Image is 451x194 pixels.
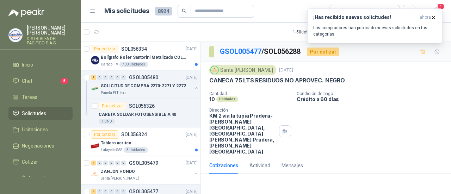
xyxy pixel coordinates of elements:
div: 1 [91,75,96,80]
span: Licitaciones [22,126,48,133]
div: 700 Unidades [119,62,148,67]
div: 1 - 50 de 5145 [293,26,339,38]
div: Cotizaciones [209,162,238,169]
a: Por cotizarSOL056326CARETA SOLDAR FOTOSENSIBLE A 401 UND [81,99,200,127]
a: Negociaciones [8,139,73,152]
a: Solicitudes [8,107,73,120]
img: Logo peakr [8,8,44,17]
p: Los compradores han publicado nuevas solicitudes en tus categorías. [313,25,437,37]
p: Condición de pago [297,91,448,96]
div: 0 [109,75,114,80]
div: 0 [97,161,102,165]
div: 0 [103,75,108,80]
div: 7 [91,161,96,165]
p: SOL056326 [129,104,155,108]
div: 0 [121,161,126,165]
p: SOLICITUD DE COMPRA 2270-2271 Y 2272 [101,83,186,89]
p: 10 [209,96,215,102]
p: [DATE] [186,160,198,167]
span: 8924 [155,7,172,15]
span: 5 [61,78,68,84]
p: / SOL056288 [220,46,301,57]
p: SOL056324 [121,132,147,137]
div: 5 Unidades [124,147,148,153]
p: [DATE] [186,74,198,81]
span: Órdenes de Compra [22,174,66,190]
p: GSOL005480 [129,75,158,80]
a: Inicio [8,58,73,71]
span: 4 [437,3,445,10]
button: 4 [430,5,443,18]
div: 0 [97,189,102,194]
p: GSOL005479 [129,161,158,165]
img: Company Logo [91,170,99,179]
div: 0 [115,75,120,80]
p: [DATE] [279,67,293,74]
a: Tareas [8,90,73,104]
a: Chat5 [8,74,73,88]
a: Por cotizarSOL056324[DATE] Company LogoTablero acrílicoLafayette SAS5 Unidades [81,127,200,156]
div: 0 [103,189,108,194]
div: 4 [91,189,96,194]
div: 0 [121,189,126,194]
a: Órdenes de Compra [8,171,73,193]
span: Tareas [22,93,37,101]
p: Tablero acrílico [101,140,131,146]
div: Por cotizar [91,45,118,53]
span: Chat [22,77,32,85]
p: [DATE] [186,46,198,52]
p: Lafayette SAS [101,147,122,153]
p: [DATE] [186,131,198,138]
img: Company Logo [91,142,99,150]
a: 7 0 0 0 0 0 GSOL005479[DATE] Company LogoZANJÓN HONDOSanta [PERSON_NAME] [91,159,199,181]
div: 0 [115,189,120,194]
a: Cotizar [8,155,73,169]
p: [PERSON_NAME] [PERSON_NAME] [27,25,73,35]
a: Licitaciones [8,123,73,136]
p: Panela El Trébol [101,90,126,96]
span: search [182,8,187,13]
div: 0 [109,189,114,194]
div: Santa [PERSON_NAME] [209,65,276,75]
div: Mensajes [282,162,303,169]
img: Company Logo [211,66,218,74]
p: CARETA SOLDAR FOTOSENSIBLE A 40 [99,111,176,118]
h1: Mis solicitudes [104,6,149,16]
span: Solicitudes [22,109,46,117]
p: DISTRIALFA DEL PACIFICO S.A.S. [27,37,73,45]
img: Company Logo [91,85,99,93]
span: ahora [420,14,431,20]
p: Caracol TV [101,62,118,67]
a: Por cotizarSOL056334[DATE] Company LogoBolígrafo Roller Santorini Metalizado COLOR MORADO 1logoCa... [81,42,200,70]
p: GSOL005477 [129,189,158,194]
div: 0 [115,161,120,165]
div: Por cotizar [91,130,118,139]
span: Cotizar [22,158,38,166]
div: 0 [109,161,114,165]
img: Company Logo [9,29,22,42]
h3: ¡Has recibido nuevas solicitudes! [313,14,417,20]
div: Por cotizar [99,102,126,110]
span: Inicio [22,61,33,69]
div: Todas [334,7,349,15]
div: 1 UND [99,119,115,124]
p: Santa [PERSON_NAME] [101,176,139,181]
div: Actividad [249,162,270,169]
div: 0 [97,75,102,80]
p: SOL056334 [121,46,147,51]
p: ZANJÓN HONDO [101,168,135,175]
a: 1 0 0 0 0 0 GSOL005480[DATE] Company LogoSOLICITUD DE COMPRA 2270-2271 Y 2272Panela El Trébol [91,73,199,96]
img: Company Logo [91,56,99,64]
p: Bolígrafo Roller Santorini Metalizado COLOR MORADO 1logo [101,54,189,61]
div: 0 [121,75,126,80]
a: GSOL005477 [220,47,261,56]
p: KM 2 vía la tupia Pradera-[PERSON_NAME][GEOGRAPHIC_DATA], [GEOGRAPHIC_DATA][PERSON_NAME] Pradera ... [209,113,276,155]
p: Crédito a 60 días [297,96,448,102]
span: Negociaciones [22,142,54,150]
button: ¡Has recibido nuevas solicitudes!ahora Los compradores han publicado nuevas solicitudes en tus ca... [307,8,443,43]
p: Dirección [209,108,276,113]
div: Por cotizar [307,48,339,56]
div: 0 [103,161,108,165]
p: CANECA 75 LTS RESIDUOS NO APROVEC. NEGRO [209,77,345,84]
p: Cantidad [209,91,291,96]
